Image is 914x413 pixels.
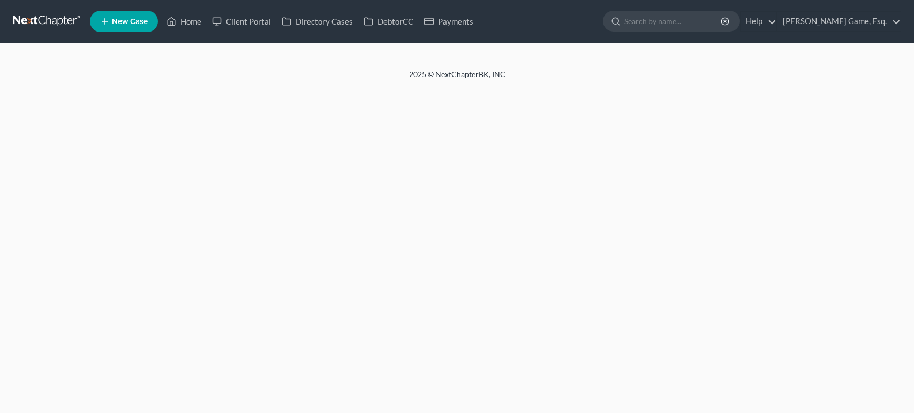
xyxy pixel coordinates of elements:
[276,12,358,31] a: Directory Cases
[112,18,148,26] span: New Case
[419,12,479,31] a: Payments
[624,11,722,31] input: Search by name...
[358,12,419,31] a: DebtorCC
[741,12,776,31] a: Help
[207,12,276,31] a: Client Portal
[161,12,207,31] a: Home
[777,12,901,31] a: [PERSON_NAME] Game, Esq.
[152,69,762,88] div: 2025 © NextChapterBK, INC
